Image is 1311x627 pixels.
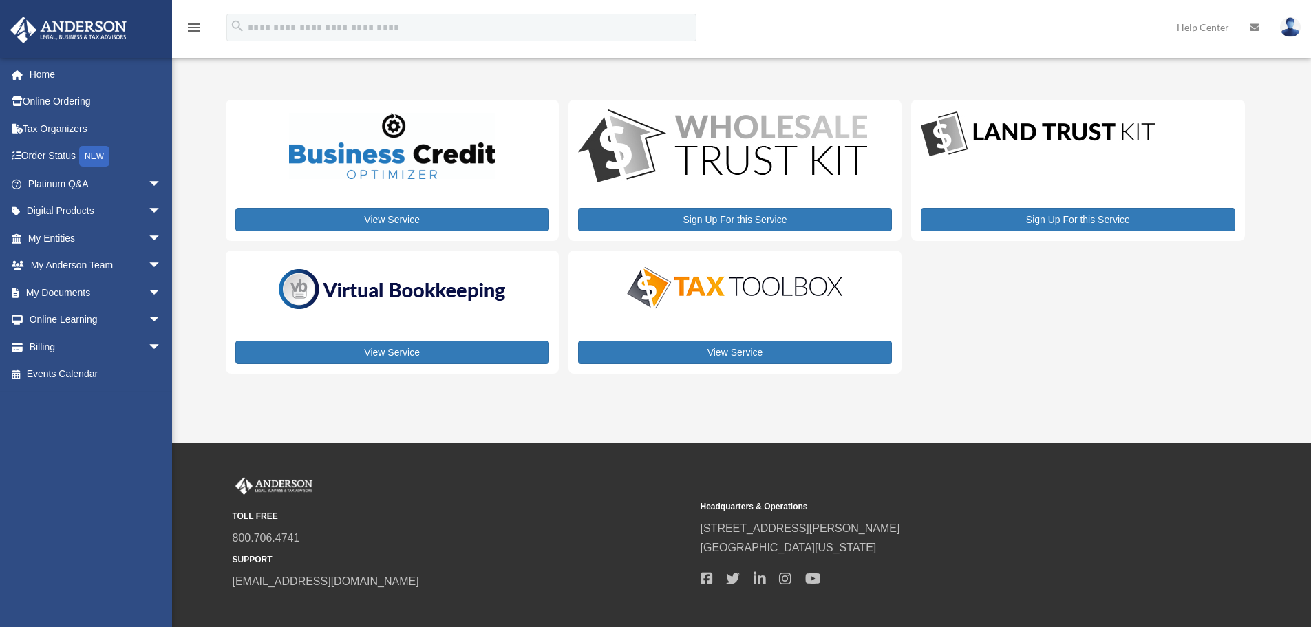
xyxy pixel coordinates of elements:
[6,17,131,43] img: Anderson Advisors Platinum Portal
[10,252,182,279] a: My Anderson Teamarrow_drop_down
[233,477,315,495] img: Anderson Advisors Platinum Portal
[10,279,182,306] a: My Documentsarrow_drop_down
[578,341,892,364] a: View Service
[148,170,175,198] span: arrow_drop_down
[235,341,549,364] a: View Service
[233,575,419,587] a: [EMAIL_ADDRESS][DOMAIN_NAME]
[10,306,182,334] a: Online Learningarrow_drop_down
[235,208,549,231] a: View Service
[10,224,182,252] a: My Entitiesarrow_drop_down
[921,208,1235,231] a: Sign Up For this Service
[701,542,877,553] a: [GEOGRAPHIC_DATA][US_STATE]
[701,500,1159,514] small: Headquarters & Operations
[10,333,182,361] a: Billingarrow_drop_down
[233,509,691,524] small: TOLL FREE
[148,333,175,361] span: arrow_drop_down
[10,115,182,142] a: Tax Organizers
[79,146,109,167] div: NEW
[10,88,182,116] a: Online Ordering
[148,252,175,280] span: arrow_drop_down
[10,170,182,198] a: Platinum Q&Aarrow_drop_down
[578,208,892,231] a: Sign Up For this Service
[10,361,182,388] a: Events Calendar
[148,279,175,307] span: arrow_drop_down
[148,224,175,253] span: arrow_drop_down
[186,19,202,36] i: menu
[148,198,175,226] span: arrow_drop_down
[1280,17,1301,37] img: User Pic
[701,522,900,534] a: [STREET_ADDRESS][PERSON_NAME]
[233,532,300,544] a: 800.706.4741
[10,142,182,171] a: Order StatusNEW
[148,306,175,334] span: arrow_drop_down
[230,19,245,34] i: search
[10,198,175,225] a: Digital Productsarrow_drop_down
[233,553,691,567] small: SUPPORT
[186,24,202,36] a: menu
[578,109,867,186] img: WS-Trust-Kit-lgo-1.jpg
[10,61,182,88] a: Home
[921,109,1155,160] img: LandTrust_lgo-1.jpg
